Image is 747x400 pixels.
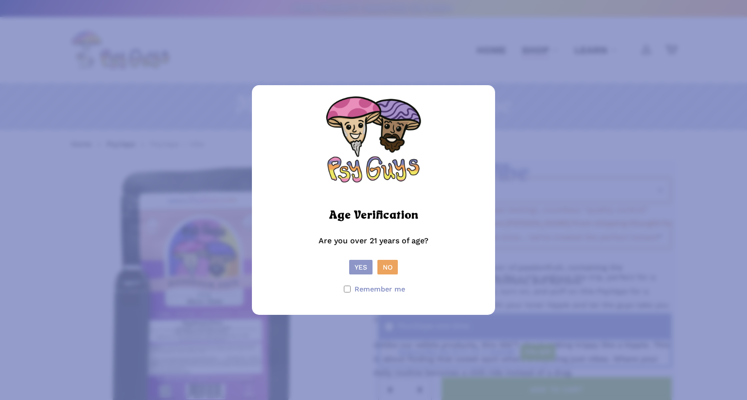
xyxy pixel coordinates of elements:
h2: Age Verification [329,205,418,226]
span: Remember me [355,282,405,296]
button: No [377,260,398,274]
button: Yes [349,260,373,274]
input: Remember me [344,286,351,292]
p: Are you over 21 years of age? [262,234,485,260]
img: PsyGuys [325,95,422,192]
